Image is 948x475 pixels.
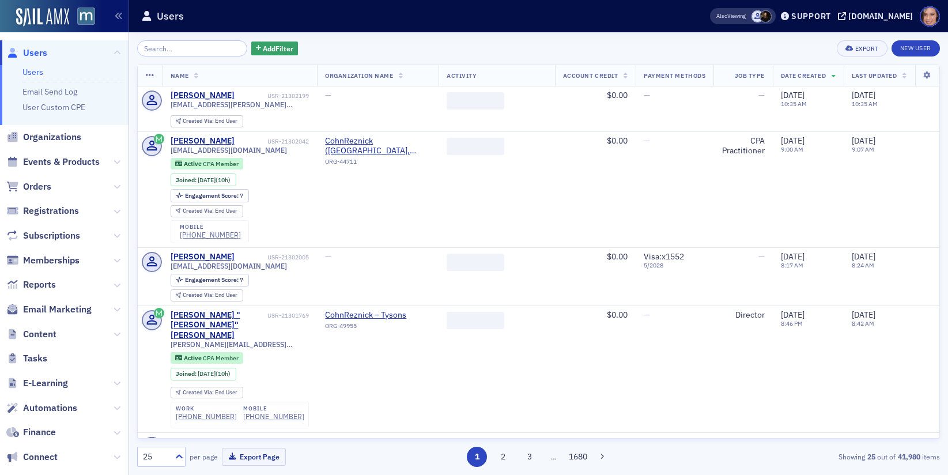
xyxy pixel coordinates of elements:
div: work [176,405,237,412]
span: — [644,135,650,146]
button: 2 [493,447,513,467]
a: [PHONE_NUMBER] [176,412,237,421]
span: [DATE] [781,310,805,320]
div: Engagement Score: 7 [171,189,249,202]
div: Created Via: End User [171,115,243,127]
span: Active [184,160,203,168]
span: Engagement Score : [185,191,240,199]
span: [DATE] [852,90,875,100]
span: — [325,436,331,447]
span: Subscriptions [23,229,80,242]
span: ‌ [447,312,504,329]
div: [PERSON_NAME] [171,136,235,146]
time: 9:07 AM [852,145,874,153]
div: Joined: 2025-09-10 00:00:00 [171,368,236,380]
a: Connect [6,451,58,463]
a: User Custom CPE [22,102,85,112]
span: $0.00 [607,90,628,100]
span: Joined : [176,370,198,378]
a: [PHONE_NUMBER] [243,412,304,421]
span: Account Credit [563,71,618,80]
div: [DOMAIN_NAME] [848,11,913,21]
span: [DATE] [852,135,875,146]
span: Created Via : [183,291,215,299]
a: Email Marketing [6,303,92,316]
time: 10:35 AM [852,100,878,108]
span: Joined : [176,176,198,184]
button: [DOMAIN_NAME] [838,12,917,20]
span: [DATE] [781,436,805,447]
div: Support [791,11,831,21]
div: End User [183,390,237,396]
button: Export Page [222,448,286,466]
span: [DATE] [852,310,875,320]
div: Joined: 2025-09-10 00:00:00 [171,174,236,186]
span: — [758,251,765,262]
time: 8:17 AM [781,261,803,269]
span: Created Via : [183,389,215,396]
div: CPA Practitioner [722,136,765,156]
div: Active: Active: CPA Member [171,352,244,364]
span: Profile [920,6,940,27]
a: Subscriptions [6,229,80,242]
a: Reports [6,278,56,291]
img: SailAMX [77,7,95,25]
time: 8:24 AM [852,261,874,269]
span: $0.00 [607,436,628,447]
time: 8:46 PM [781,319,803,327]
span: [DATE] [852,251,875,262]
span: [DATE] [781,90,805,100]
span: Created Via : [183,207,215,214]
span: CPA Member [203,354,239,362]
div: ORG-49955 [325,322,430,334]
a: Organizations [6,131,81,144]
div: End User [183,118,237,125]
span: [DATE] [852,436,875,447]
span: $0.00 [607,310,628,320]
span: Orders [23,180,51,193]
div: USR-21302005 [236,254,309,261]
a: Finance [6,426,56,439]
label: per page [190,451,218,462]
a: Users [22,67,43,77]
span: Visa : x1552 [644,251,684,262]
button: Export [837,40,887,56]
a: Memberships [6,254,80,267]
span: $0.00 [607,251,628,262]
a: View Homepage [69,7,95,27]
time: 10:35 AM [781,100,807,108]
span: Memberships [23,254,80,267]
div: Created Via: End User [171,205,243,217]
div: 25 [143,451,168,463]
span: Email Marketing [23,303,92,316]
span: [DATE] [198,176,216,184]
a: Orders [6,180,51,193]
a: Users [6,47,47,59]
strong: 41,980 [896,451,922,462]
div: Director [722,310,765,321]
div: USR-21301769 [267,312,309,319]
span: … [546,451,562,462]
h1: Users [157,9,184,23]
span: Content [23,328,56,341]
div: 7 [185,193,243,199]
a: Events & Products [6,156,100,168]
a: [PERSON_NAME] "[PERSON_NAME]" [PERSON_NAME] [171,310,266,341]
span: — [644,436,650,447]
div: Showing out of items [681,451,940,462]
span: Users [23,47,47,59]
div: End User [183,208,237,214]
span: [EMAIL_ADDRESS][DOMAIN_NAME] [171,262,287,270]
time: 8:42 AM [852,319,874,327]
span: Name [171,71,189,80]
span: Organizations [23,131,81,144]
div: Also [716,12,727,20]
div: End User [183,292,237,299]
span: [EMAIL_ADDRESS][PERSON_NAME][DOMAIN_NAME] [171,100,309,109]
span: Automations [23,402,77,414]
a: [PERSON_NAME] [171,91,235,101]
